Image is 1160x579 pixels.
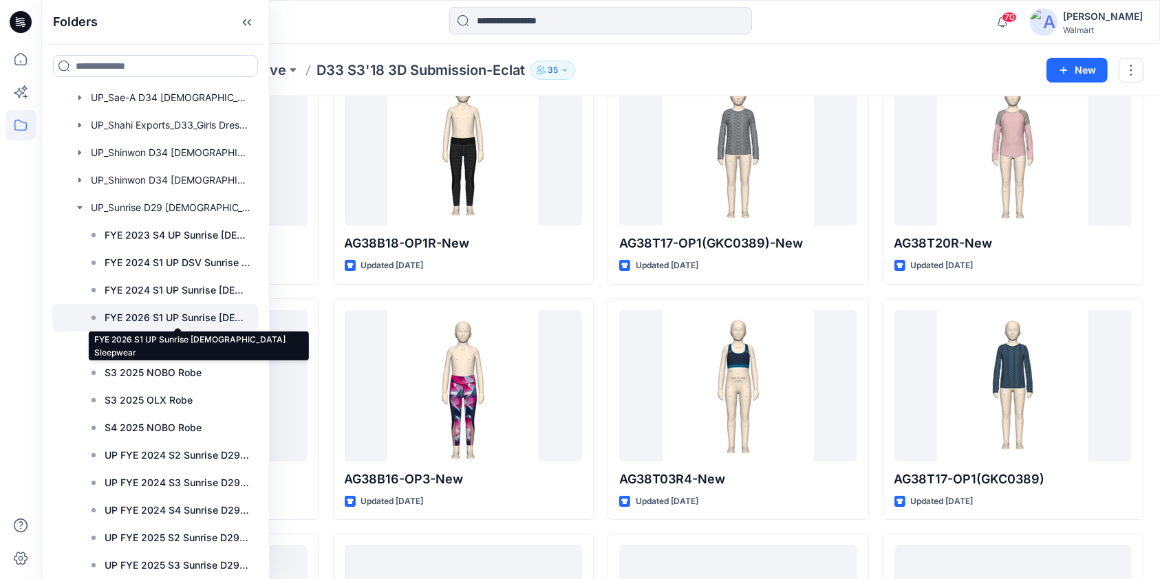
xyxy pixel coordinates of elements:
p: Updated [DATE] [361,259,424,273]
a: AG38T17-OP1(GKC0389) [894,310,1132,461]
div: [PERSON_NAME] [1063,8,1143,25]
p: AG38B18-OP1R-New [345,234,583,253]
p: Updated [DATE] [636,259,698,273]
div: Walmart [1063,25,1143,35]
p: FYE 2026 S1 UP Sunrise [DEMOGRAPHIC_DATA] Sleepwear [105,309,250,326]
p: FYE 2023 S4 UP Sunrise [DEMOGRAPHIC_DATA] Sleep Board [105,227,250,243]
p: Updated [DATE] [911,494,974,509]
p: AG38T17-OP1(GKC0389) [894,470,1132,489]
span: 70 [1002,12,1017,23]
img: avatar [1030,8,1057,36]
a: AG38B18-OP1R-New [345,74,583,226]
button: New [1046,58,1108,83]
a: AG38B16-OP3-New [345,310,583,461]
p: AG38T20R-New [894,234,1132,253]
p: UP FYE 2025 S3 Sunrise D29 [DEMOGRAPHIC_DATA] Sleep [105,557,250,573]
p: AG38T03R4-New [619,470,857,489]
p: S4 2025 NOBO Robe [105,419,202,436]
button: 35 [530,61,575,80]
p: Updated [DATE] [636,494,698,509]
p: UP FYE 2024 S3 Sunrise D29 [DEMOGRAPHIC_DATA] Sleep [105,474,250,491]
a: AG38T17-OP1(GKC0389)-New [619,74,857,226]
p: S3 2025 NOBO Towel Wrap [105,337,233,353]
p: S3 2025 OLX Robe [105,392,193,408]
p: S3 2025 NOBO Robe [105,364,202,381]
p: AG38B16-OP3-New [345,470,583,489]
p: UP FYE 2025 S2 Sunrise D29 [DEMOGRAPHIC_DATA] Sleep [105,529,250,546]
p: FYE 2024 S1 UP DSV Sunrise Sleepwear [105,254,250,271]
p: Updated [DATE] [911,259,974,273]
a: AG38T03R4-New [619,310,857,461]
p: Updated [DATE] [361,494,424,509]
p: D33 S3'18 3D Submission-Eclat [316,61,525,80]
p: UP FYE 2024 S2 Sunrise D29 [DEMOGRAPHIC_DATA] Sleep [105,447,250,463]
p: UP FYE 2024 S4 Sunrise D29 [DEMOGRAPHIC_DATA] Sleep [105,502,250,518]
p: FYE 2024 S1 UP Sunrise [DEMOGRAPHIC_DATA] Sleepwear [105,282,250,298]
p: AG38T17-OP1(GKC0389)-New [619,234,857,253]
p: 35 [548,63,558,78]
a: AG38T20R-New [894,74,1132,226]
